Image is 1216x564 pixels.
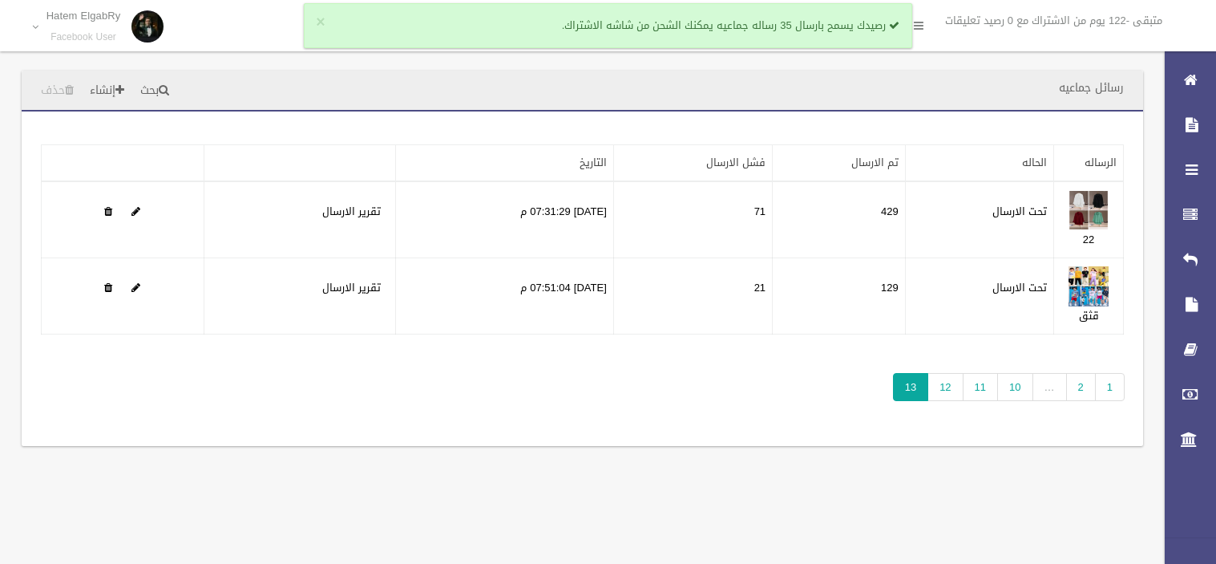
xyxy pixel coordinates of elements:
[893,373,928,401] span: 13
[304,3,912,48] div: رصيدك يسمح بارسال 35 رساله جماعيه يمكنك الشحن من شاشه الاشتراك.
[580,152,607,172] a: التاريخ
[1069,266,1109,306] img: 638933035427849468.jpeg
[1069,201,1109,221] a: Edit
[322,201,381,221] a: تقرير الارسال
[706,152,766,172] a: فشل الارسال
[613,258,772,335] td: 21
[1066,373,1096,401] a: 2
[773,258,906,335] td: 129
[1095,373,1125,401] a: 1
[851,152,899,172] a: تم الارسال
[773,181,906,258] td: 429
[1040,72,1143,103] header: رسائل جماعيه
[396,181,614,258] td: [DATE] 07:31:29 م
[1032,373,1067,401] span: …
[131,201,140,221] a: Edit
[1079,306,1099,326] a: قثق
[316,14,325,30] button: ×
[134,76,176,106] a: بحث
[46,31,121,43] small: Facebook User
[322,278,381,298] a: تقرير الارسال
[997,373,1032,401] a: 10
[905,145,1053,182] th: الحاله
[46,10,121,22] p: Hatem ElgabRy
[992,202,1047,221] label: تحت الارسال
[396,258,614,335] td: [DATE] 07:51:04 م
[613,181,772,258] td: 71
[83,76,131,106] a: إنشاء
[927,373,963,401] a: 12
[992,278,1047,298] label: تحت الارسال
[963,373,998,401] a: 11
[1069,278,1109,298] a: Edit
[131,278,140,298] a: Edit
[1054,145,1124,182] th: الرساله
[1069,190,1109,230] img: 638933024368576313.jpeg
[1083,229,1094,250] a: 22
